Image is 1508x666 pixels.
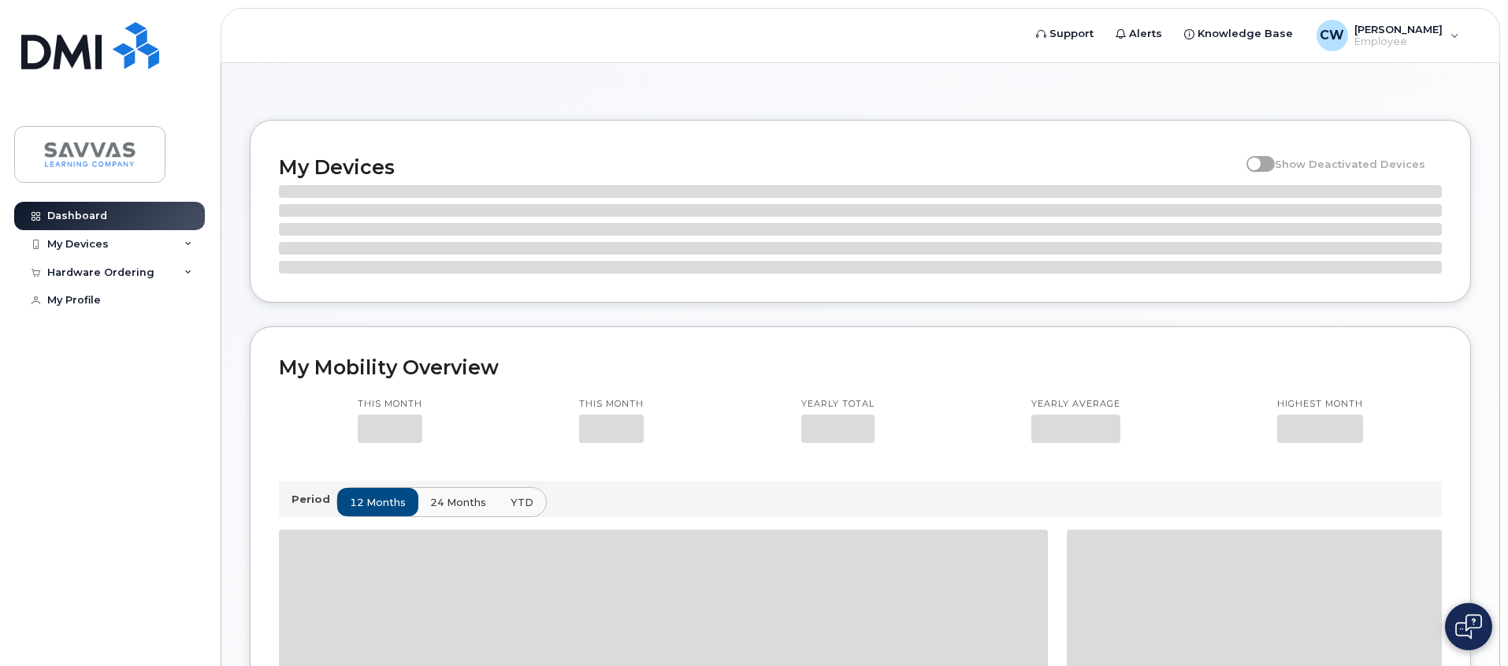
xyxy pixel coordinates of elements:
p: This month [358,398,422,411]
img: Open chat [1455,614,1482,639]
p: This month [579,398,644,411]
p: Highest month [1277,398,1363,411]
input: Show Deactivated Devices [1246,149,1259,162]
p: Yearly average [1031,398,1120,411]
h2: My Devices [279,155,1239,179]
h2: My Mobility Overview [279,355,1442,379]
p: Yearly total [801,398,875,411]
span: 24 months [430,495,486,510]
span: YTD [511,495,533,510]
span: Show Deactivated Devices [1275,158,1425,170]
p: Period [292,492,336,507]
